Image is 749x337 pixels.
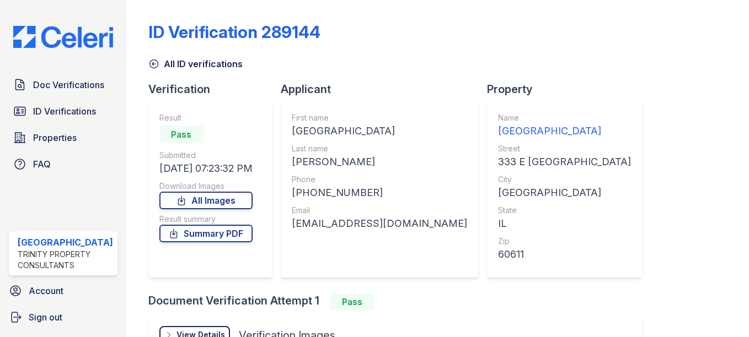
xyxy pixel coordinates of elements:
div: Street [498,143,631,154]
div: 60611 [498,247,631,262]
div: State [498,205,631,216]
div: [PHONE_NUMBER] [292,185,467,200]
div: Name [498,112,631,123]
div: City [498,174,631,185]
div: [GEOGRAPHIC_DATA] [18,236,113,249]
div: First name [292,112,467,123]
div: [EMAIL_ADDRESS][DOMAIN_NAME] [292,216,467,231]
div: IL [498,216,631,231]
span: Account [29,284,63,297]
div: Result summary [159,214,253,225]
div: [GEOGRAPHIC_DATA] [498,123,631,139]
div: Document Verification Attempt 1 [148,293,651,311]
div: Phone [292,174,467,185]
a: All Images [159,192,253,209]
div: Applicant [281,81,487,97]
a: FAQ [9,153,117,175]
a: All ID verifications [148,57,243,70]
a: Name [GEOGRAPHIC_DATA] [498,112,631,139]
img: CE_Logo_Blue-a8612792a0a2168367f1c8372b55b34899dd931a85d93a1a3d3e32e68fde9ad4.png [4,26,122,48]
div: [PERSON_NAME] [292,154,467,170]
a: Properties [9,127,117,149]
a: Account [4,280,122,302]
div: 333 E [GEOGRAPHIC_DATA] [498,154,631,170]
div: Verification [148,81,281,97]
div: [DATE] 07:23:32 PM [159,161,253,176]
iframe: chat widget [703,293,738,326]
div: ID Verification 289144 [148,22,320,42]
div: Pass [159,126,204,143]
div: Download Images [159,181,253,192]
a: Sign out [4,306,122,328]
div: Submitted [159,150,253,161]
div: Property [487,81,651,97]
div: [GEOGRAPHIC_DATA] [498,185,631,200]
div: Trinity Property Consultants [18,249,113,271]
a: ID Verifications [9,100,117,122]
span: Doc Verifications [33,78,104,91]
div: Zip [498,236,631,247]
span: Properties [33,131,77,144]
div: Email [292,205,467,216]
a: Summary PDF [159,225,253,242]
span: Sign out [29,311,62,324]
div: Result [159,112,253,123]
span: FAQ [33,157,51,171]
div: Last name [292,143,467,154]
span: ID Verifications [33,105,96,118]
div: [GEOGRAPHIC_DATA] [292,123,467,139]
a: Doc Verifications [9,74,117,96]
div: Pass [330,293,374,311]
